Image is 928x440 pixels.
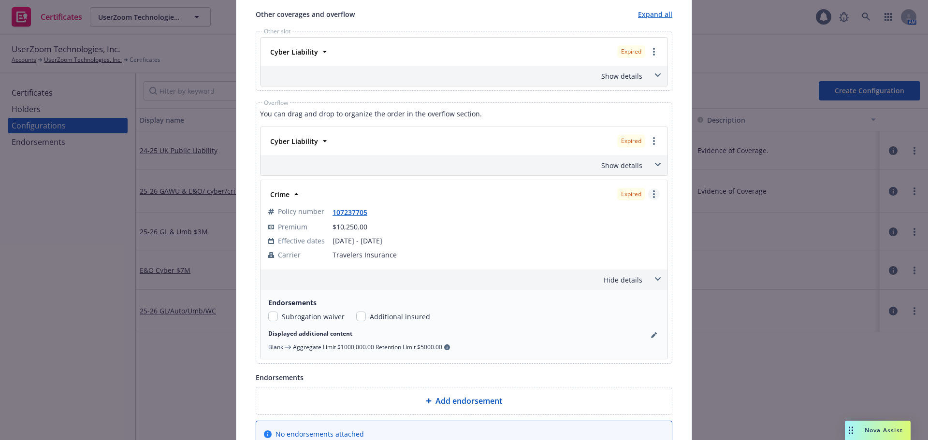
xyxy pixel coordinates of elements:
a: pencil [648,329,660,341]
span: Policy number [278,206,324,216]
span: Endorsements [268,298,660,308]
strong: Cyber Liability [270,137,318,146]
div: Show details [262,160,642,170]
span: Other slot [262,28,292,34]
div: Cyber LiabilityExpiredmoreShow details [260,127,668,176]
div: Hide details [261,270,667,290]
span: BlankAggregate Limit $1000,000.00 Retention Limit $5000.00 [268,343,450,351]
span: Add endorsement [435,395,502,407]
div: Hide details [262,275,642,285]
div: CrimeExpiredmorePolicy number107237705Premium$10,250.00Effective dates[DATE] - [DATE]CarrierTrave... [260,180,668,359]
span: Displayed additional content [268,329,352,341]
span: Endorsements [256,373,304,382]
div: Drag to move [845,421,857,440]
a: Expand all [638,9,672,19]
div: You can drag and drop to organize the order in the overflow section. [260,109,668,119]
div: Show details [261,155,667,175]
span: Premium [278,222,307,232]
span: Effective dates [278,236,325,246]
span: Subrogation waiver [282,312,345,322]
span: Expired [621,47,641,56]
a: more [648,46,660,57]
span: Other coverages and overflow [256,9,355,19]
button: Nova Assist [845,421,911,440]
span: [DATE] - [DATE] [333,236,660,246]
span: Expired [621,190,641,199]
span: Blank [268,343,283,351]
a: 107237705 [333,208,375,217]
span: Aggregate Limit $1000,000.00 Retention Limit $5000.00 [293,343,442,351]
div: Show details [262,71,642,81]
a: more [648,188,660,200]
strong: Crime [270,190,290,199]
span: Carrier [278,250,301,260]
span: $10,250.00 [333,222,367,231]
span: Overflow [262,100,290,106]
span: Travelers Insurance [333,250,660,260]
span: 107237705 [333,207,375,217]
div: Add endorsement [256,387,672,415]
span: No endorsements attached [275,429,364,439]
a: more [648,135,660,147]
div: Show details [261,66,667,86]
span: Additional insured [370,312,430,322]
span: Expired [621,137,641,145]
span: Nova Assist [865,426,903,434]
strong: Cyber Liability [270,47,318,57]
